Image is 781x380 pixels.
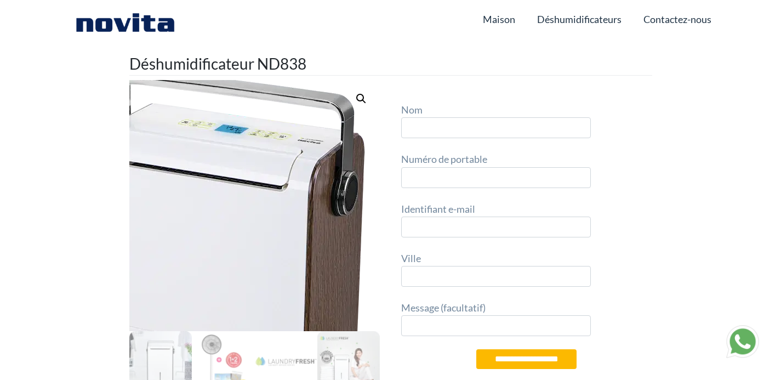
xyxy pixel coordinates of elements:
input: Message (facultatif) [401,315,591,336]
font: Message (facultatif) [401,302,486,314]
input: Numéro de portable [401,167,591,188]
a: Maison [483,9,515,30]
font: Identifiant e-mail [401,203,475,215]
font: Nom [401,104,423,116]
font: Maison [483,13,515,25]
font: Contactez-nous [643,13,711,25]
input: Ville [401,266,591,287]
a: Contactez-nous [643,9,711,30]
font: Déshumidificateurs [537,13,622,25]
font: Numéro de portable [401,153,487,165]
input: Identifiant e-mail [401,217,591,237]
img: Novita [70,11,180,33]
font: Ville [401,252,421,264]
input: Nom [401,117,591,138]
font: Déshumidificateur ND838 [129,54,306,73]
a: Déshumidificateurs [537,9,622,30]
